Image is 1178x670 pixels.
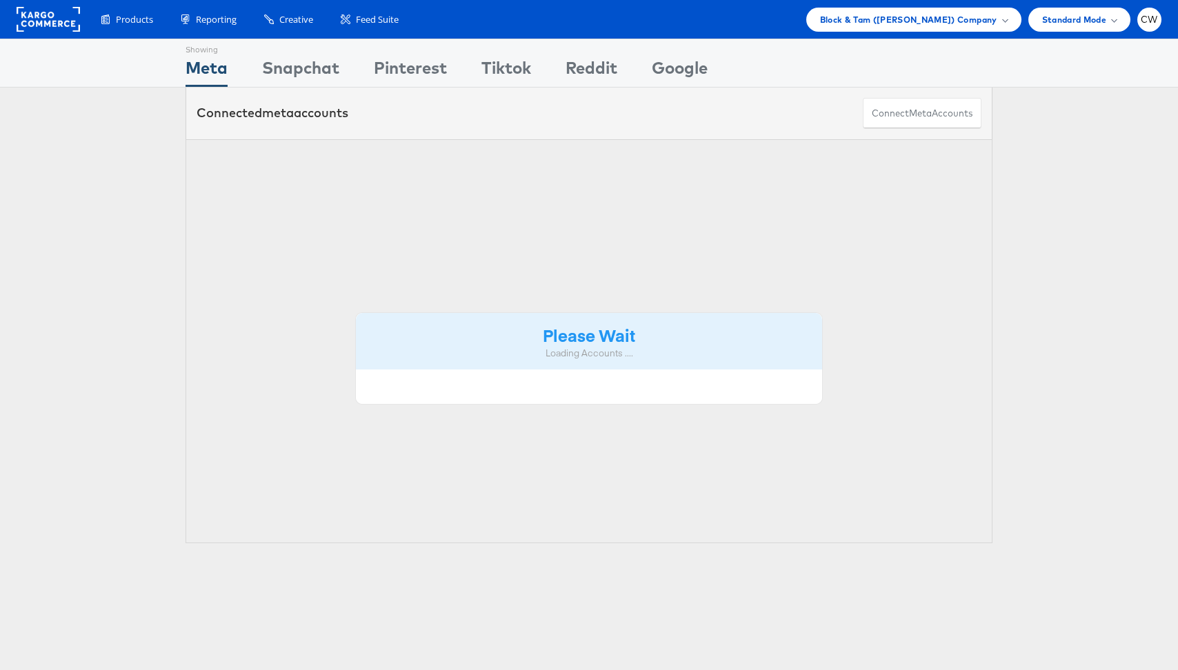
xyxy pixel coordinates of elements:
div: Connected accounts [197,104,348,122]
span: Products [116,13,153,26]
span: Standard Mode [1042,12,1106,27]
span: meta [262,105,294,121]
span: Reporting [196,13,237,26]
div: Tiktok [481,56,531,87]
strong: Please Wait [543,323,635,346]
span: Block & Tam ([PERSON_NAME]) Company [820,12,997,27]
div: Reddit [566,56,617,87]
div: Snapchat [262,56,339,87]
div: Google [652,56,708,87]
button: ConnectmetaAccounts [863,98,981,129]
div: Loading Accounts .... [366,347,812,360]
span: CW [1141,15,1158,24]
div: Pinterest [374,56,447,87]
span: Creative [279,13,313,26]
span: meta [909,107,932,120]
span: Feed Suite [356,13,399,26]
div: Showing [186,39,228,56]
div: Meta [186,56,228,87]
